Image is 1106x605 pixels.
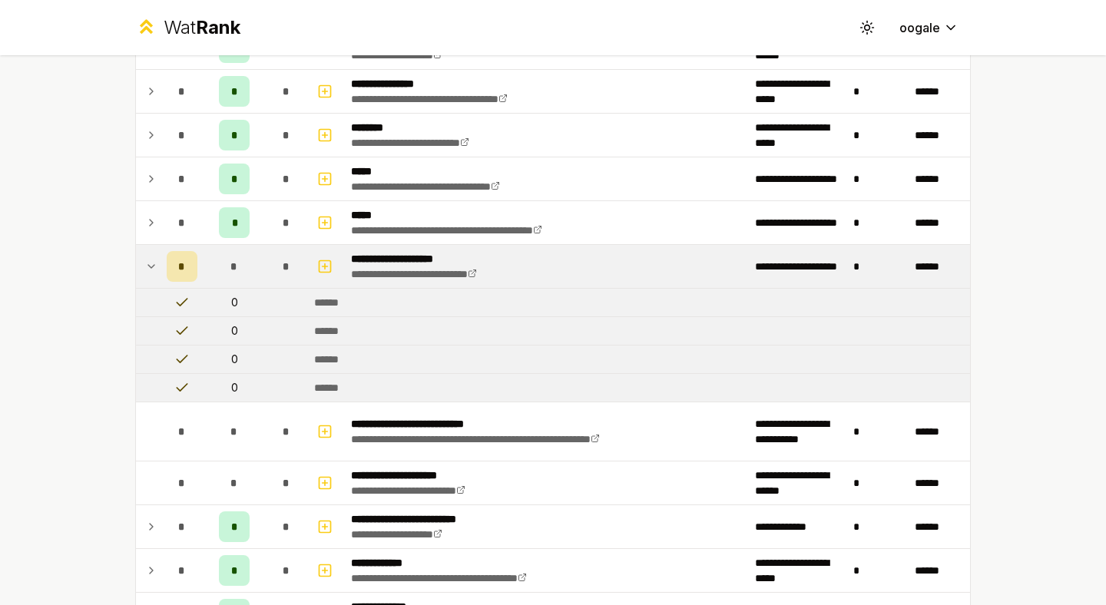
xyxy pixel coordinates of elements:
[204,289,265,316] td: 0
[204,374,265,402] td: 0
[204,317,265,345] td: 0
[135,15,240,40] a: WatRank
[899,18,940,37] span: oogale
[887,14,971,41] button: oogale
[164,15,240,40] div: Wat
[204,345,265,373] td: 0
[196,16,240,38] span: Rank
